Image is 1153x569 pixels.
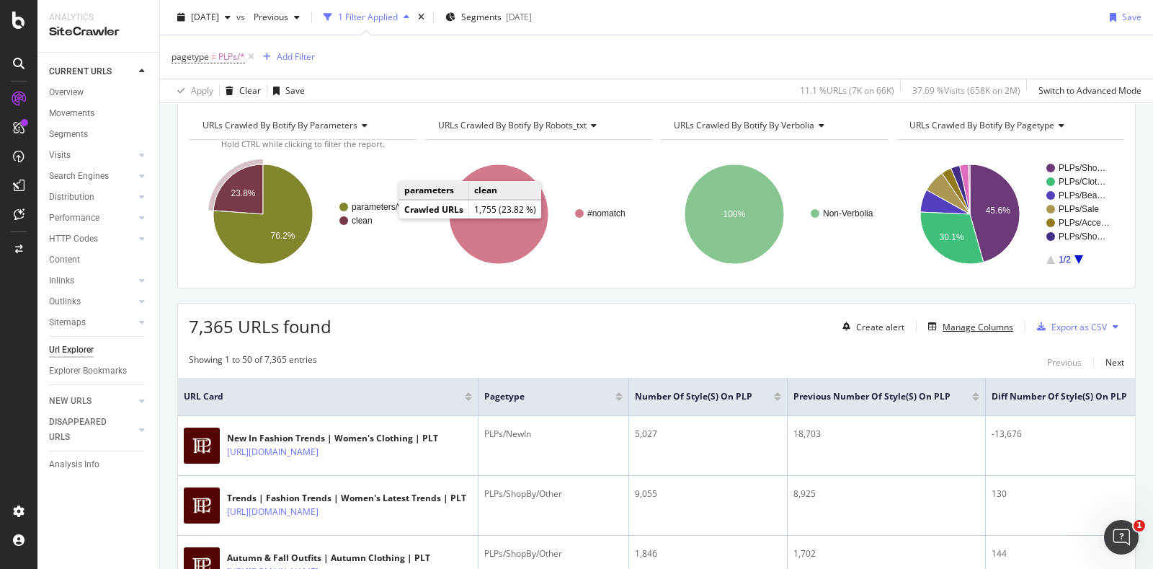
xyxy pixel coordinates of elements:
[227,445,319,459] a: [URL][DOMAIN_NAME]
[202,119,357,131] span: URLs Crawled By Botify By parameters
[189,353,317,371] div: Showing 1 to 50 of 7,365 entries
[236,11,248,23] span: vs
[49,315,86,330] div: Sitemaps
[896,151,1121,277] div: A chart.
[1105,356,1124,369] div: Next
[184,390,461,403] span: URL Card
[49,106,149,121] a: Movements
[800,84,894,97] div: 11.1 % URLs ( 7K on 66K )
[469,200,542,219] td: 1,755 (23.82 %)
[424,151,649,277] div: A chart.
[484,547,623,560] div: PLPs/ShopBy/Other
[248,11,288,23] span: Previous
[856,321,904,333] div: Create alert
[49,64,135,79] a: CURRENT URLS
[922,318,1013,335] button: Manage Columns
[227,505,319,519] a: [URL][DOMAIN_NAME]
[49,169,135,184] a: Search Engines
[49,231,135,247] a: HTTP Codes
[1051,321,1107,333] div: Export as CSV
[49,394,92,409] div: NEW URLS
[227,552,430,565] div: Autumn & Fall Outfits | Autumn Clothing | PLT
[49,190,94,205] div: Distribution
[438,119,587,131] span: URLs Crawled By Botify By robots_txt
[49,315,135,330] a: Sitemaps
[231,188,255,198] text: 23.8%
[49,252,80,268] div: Content
[435,114,640,137] h4: URLs Crawled By Botify By robots_txt
[49,363,149,379] a: Explorer Bookmarks
[1134,520,1145,531] span: 1
[1031,315,1107,338] button: Export as CSV
[1059,255,1071,265] text: 1/2
[49,294,135,309] a: Outlinks
[227,432,438,445] div: New In Fashion Trends | Women's Clothing | PLT
[172,6,236,29] button: [DATE]
[318,6,415,29] button: 1 Filter Applied
[1059,190,1105,200] text: PLPs/Bea…
[49,148,71,163] div: Visits
[793,390,951,403] span: Previous Number of Style(s) on PLP
[172,79,213,102] button: Apply
[277,50,315,63] div: Add Filter
[184,428,220,464] img: main image
[227,492,466,505] div: Trends | Fashion Trends | Women's Latest Trends | PLT
[635,488,781,500] div: 9,055
[49,343,149,358] a: Url Explorer
[440,6,538,29] button: Segments[DATE]
[49,394,135,409] a: NEW URLS
[352,216,373,226] text: clean
[1104,6,1141,29] button: Save
[823,208,873,219] text: Non-Verbolia
[271,231,295,241] text: 76.2%
[635,428,781,441] div: 5,027
[506,11,532,23] div: [DATE]
[671,114,876,137] h4: URLs Crawled By Botify By verbolia
[267,79,305,102] button: Save
[1033,79,1141,102] button: Switch to Advanced Mode
[239,84,261,97] div: Clear
[49,85,149,100] a: Overview
[285,84,305,97] div: Save
[1059,231,1105,242] text: PLPs/Sho…
[1104,520,1139,555] iframe: Intercom live chat
[399,200,469,219] td: Crawled URLs
[49,457,99,472] div: Analysis Info
[49,127,149,142] a: Segments
[484,428,623,441] div: PLPs/NewIn
[49,127,88,142] div: Segments
[49,211,135,226] a: Performance
[909,119,1054,131] span: URLs Crawled By Botify By pagetype
[399,181,469,200] td: parameters
[49,231,98,247] div: HTTP Codes
[635,547,781,560] div: 1,846
[211,50,216,63] span: =
[635,390,752,403] span: Number of Style(s) on PLP
[221,138,385,149] span: Hold CTRL while clicking to filter the report.
[837,315,904,338] button: Create alert
[257,48,315,66] button: Add Filter
[49,294,81,309] div: Outlinks
[189,314,331,338] span: 7,365 URLs found
[1105,353,1124,371] button: Next
[49,343,94,358] div: Url Explorer
[49,148,135,163] a: Visits
[49,457,149,472] a: Analysis Info
[49,415,122,445] div: DISAPPEARED URLS
[660,151,885,277] div: A chart.
[940,232,964,242] text: 30.1%
[1059,163,1105,173] text: PLPs/Sho…
[248,6,306,29] button: Previous
[461,11,502,23] span: Segments
[415,10,427,25] div: times
[200,114,404,137] h4: URLs Crawled By Botify By parameters
[469,181,542,200] td: clean
[49,64,112,79] div: CURRENT URLS
[191,84,213,97] div: Apply
[1038,84,1141,97] div: Switch to Advanced Mode
[488,209,510,219] text: 100%
[1059,218,1110,228] text: PLPs/Acce…
[189,151,414,277] svg: A chart.
[49,106,94,121] div: Movements
[49,252,149,268] a: Content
